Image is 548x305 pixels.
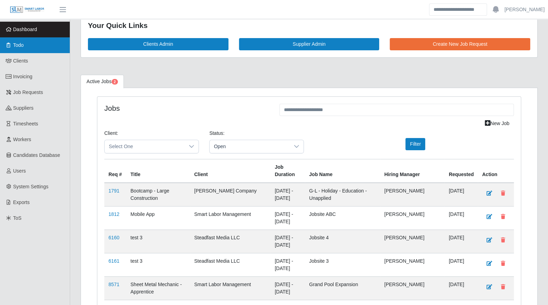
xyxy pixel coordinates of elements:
button: Filter [405,138,425,150]
a: Create New Job Request [390,38,530,50]
span: Exports [13,199,30,205]
th: Req # [104,159,126,183]
th: Client [190,159,271,183]
td: Grand Pool Expansion [305,276,380,300]
td: Steadfast Media LLC [190,253,271,276]
td: [PERSON_NAME] [380,276,445,300]
a: 6160 [108,235,119,240]
td: [DATE] - [DATE] [270,253,305,276]
img: SLM Logo [10,6,45,14]
th: Requested [444,159,478,183]
span: Job Requests [13,89,43,95]
td: [DATE] [444,206,478,230]
span: System Settings [13,184,48,189]
td: Bootcamp - Large Construction [126,183,190,206]
td: [DATE] - [DATE] [270,206,305,230]
td: [DATE] [444,230,478,253]
a: 8571 [108,282,119,287]
a: 1791 [108,188,119,194]
span: Invoicing [13,74,32,79]
span: Workers [13,137,31,142]
a: Supplier Admin [239,38,380,50]
td: [DATE] - [DATE] [270,183,305,206]
td: Mobile App [126,206,190,230]
td: Smart Labor Management [190,276,271,300]
td: Jobsite 3 [305,253,380,276]
a: 6161 [108,258,119,264]
td: [PERSON_NAME] [380,230,445,253]
td: Sheet Metal Mechanic - Apprentice [126,276,190,300]
a: Clients Admin [88,38,228,50]
h4: Jobs [104,104,269,112]
td: test 3 [126,253,190,276]
th: Title [126,159,190,183]
td: [PERSON_NAME] [380,183,445,206]
td: Steadfast Media LLC [190,230,271,253]
label: Status: [209,130,225,137]
th: Hiring Manager [380,159,445,183]
span: ToS [13,215,22,221]
td: [DATE] - [DATE] [270,276,305,300]
span: Timesheets [13,121,38,126]
span: Suppliers [13,105,33,111]
td: Jobsite 4 [305,230,380,253]
td: Smart Labor Management [190,206,271,230]
th: Action [478,159,514,183]
div: Your Quick Links [88,20,530,31]
a: 1812 [108,211,119,217]
td: [DATE] - [DATE] [270,230,305,253]
span: Candidates Database [13,152,60,158]
span: Pending Jobs [112,79,118,85]
td: [PERSON_NAME] [380,206,445,230]
th: Job Duration [270,159,305,183]
td: [PERSON_NAME] Company [190,183,271,206]
span: Open [210,140,290,153]
label: Client: [104,130,118,137]
td: [DATE] [444,253,478,276]
td: Jobsite ABC [305,206,380,230]
span: Clients [13,58,28,64]
td: [DATE] [444,276,478,300]
input: Search [429,3,487,16]
span: Todo [13,42,24,48]
th: Job Name [305,159,380,183]
td: test 3 [126,230,190,253]
td: G-L - Holiday - Education - Unapplied [305,183,380,206]
a: Active Jobs [81,75,124,88]
span: Users [13,168,26,174]
td: [PERSON_NAME] [380,253,445,276]
a: [PERSON_NAME] [504,6,545,13]
a: New Job [480,117,514,130]
span: Select One [105,140,185,153]
span: Dashboard [13,27,37,32]
td: [DATE] [444,183,478,206]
